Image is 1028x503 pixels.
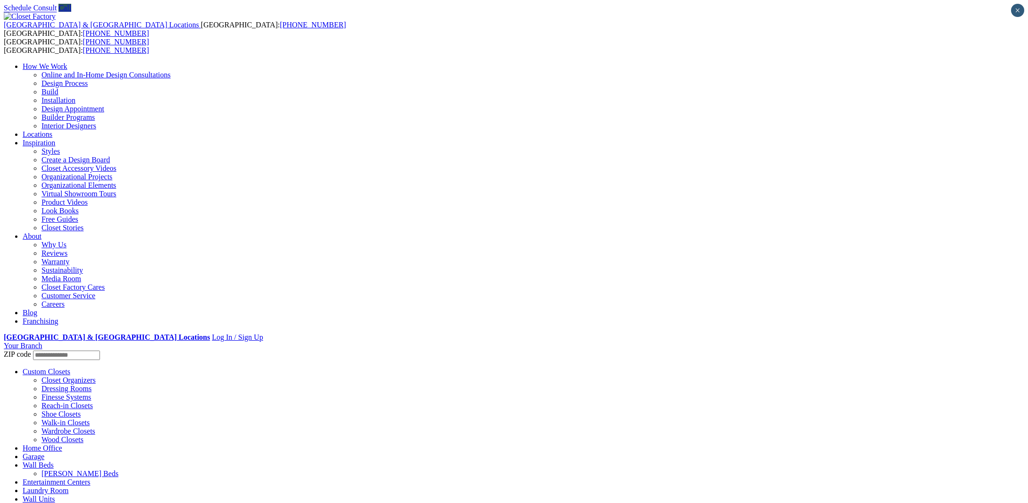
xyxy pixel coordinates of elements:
a: Entertainment Centers [23,478,91,486]
a: [PERSON_NAME] Beds [41,469,118,478]
span: ZIP code [4,350,31,358]
a: Why Us [41,241,66,249]
a: Shoe Closets [41,410,81,418]
a: Your Branch [4,342,42,350]
a: Build [41,88,58,96]
a: Closet Organizers [41,376,96,384]
a: [GEOGRAPHIC_DATA] & [GEOGRAPHIC_DATA] Locations [4,333,210,341]
img: Closet Factory [4,12,56,21]
a: [PHONE_NUMBER] [83,46,149,54]
a: Sustainability [41,266,83,274]
span: [GEOGRAPHIC_DATA] & [GEOGRAPHIC_DATA] Locations [4,21,199,29]
a: Careers [41,300,65,308]
input: Enter your Zip code [33,351,100,360]
a: Call [58,4,71,12]
a: Reach-in Closets [41,402,93,410]
a: Wall Units [23,495,55,503]
a: Organizational Projects [41,173,112,181]
a: Builder Programs [41,113,95,121]
a: [PHONE_NUMBER] [83,29,149,37]
a: Inspiration [23,139,55,147]
a: Closet Factory Cares [41,283,105,291]
a: Installation [41,96,75,104]
a: Customer Service [41,292,95,300]
a: Virtual Showroom Tours [41,190,116,198]
button: Close [1011,4,1024,17]
a: Laundry Room [23,486,68,495]
a: Schedule Consult [4,4,57,12]
a: Look Books [41,207,79,215]
span: [GEOGRAPHIC_DATA]: [GEOGRAPHIC_DATA]: [4,21,346,37]
a: Free Guides [41,215,78,223]
a: Interior Designers [41,122,96,130]
a: Design Appointment [41,105,104,113]
a: [GEOGRAPHIC_DATA] & [GEOGRAPHIC_DATA] Locations [4,21,201,29]
a: Finesse Systems [41,393,91,401]
a: [PHONE_NUMBER] [280,21,346,29]
a: Franchising [23,317,58,325]
a: Wardrobe Closets [41,427,95,435]
a: Online and In-Home Design Consultations [41,71,171,79]
a: Locations [23,130,52,138]
a: How We Work [23,62,67,70]
a: Organizational Elements [41,181,116,189]
a: About [23,232,41,240]
a: Wood Closets [41,436,83,444]
a: Closet Accessory Videos [41,164,116,172]
a: Dressing Rooms [41,385,91,393]
a: Create a Design Board [41,156,110,164]
a: Blog [23,309,37,317]
a: Custom Closets [23,368,70,376]
a: [PHONE_NUMBER] [83,38,149,46]
a: Reviews [41,249,67,257]
a: Garage [23,453,44,461]
a: Wall Beds [23,461,54,469]
a: Home Office [23,444,62,452]
a: Log In / Sign Up [212,333,263,341]
a: Warranty [41,258,69,266]
a: Styles [41,147,60,155]
span: [GEOGRAPHIC_DATA]: [GEOGRAPHIC_DATA]: [4,38,149,54]
a: Walk-in Closets [41,419,90,427]
a: Closet Stories [41,224,83,232]
a: Design Process [41,79,88,87]
a: Product Videos [41,198,88,206]
a: Media Room [41,275,81,283]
